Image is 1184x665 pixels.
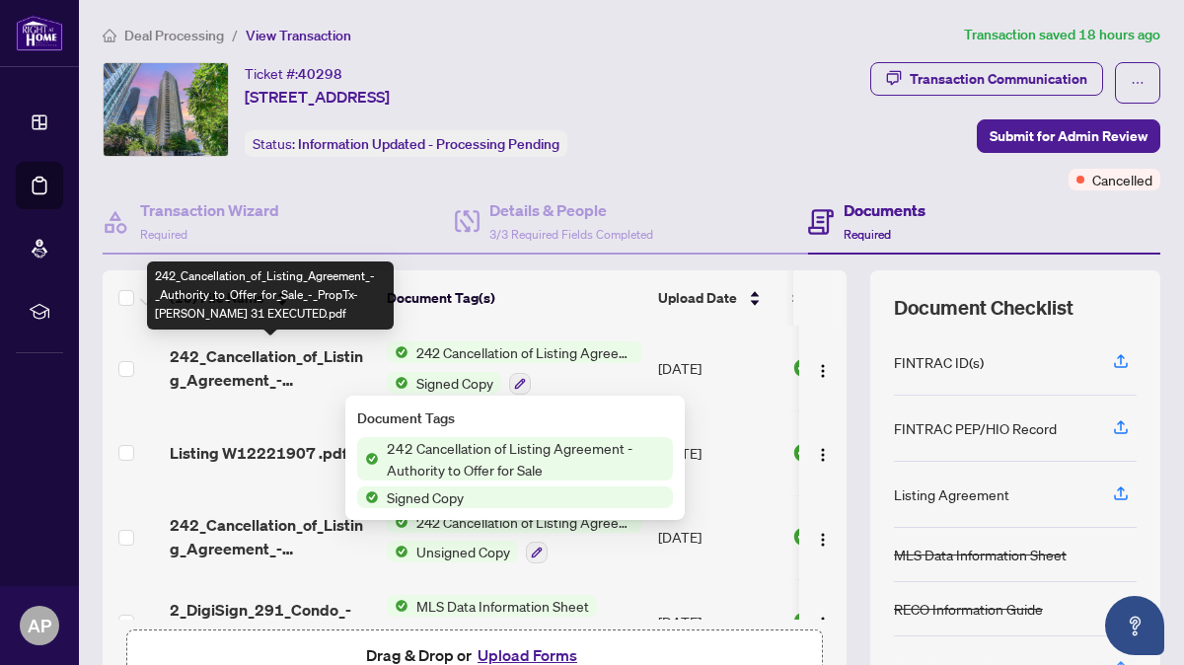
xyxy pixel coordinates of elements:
span: home [103,29,116,42]
span: Required [140,227,187,242]
span: Signed Copy [408,372,501,394]
span: Information Updated - Processing Pending [298,135,559,153]
td: [DATE] [650,326,784,410]
button: Open asap [1105,596,1164,655]
span: 40298 [298,65,342,83]
span: 242_Cancellation_of_Listing_Agreement_-_Authority_to_Offer_for_Sale_-_PropTx-[PERSON_NAME] 31 EXE... [170,344,371,392]
button: Status Icon242 Cancellation of Listing Agreement - Authority to Offer for SaleStatus IconSigned Copy [387,341,642,395]
span: Signed Copy [379,486,472,508]
div: Ticket #: [245,62,342,85]
button: Status IconMLS Data Information Sheet [387,595,597,648]
img: logo [16,15,63,51]
h4: Transaction Wizard [140,198,279,222]
button: Transaction Communication [870,62,1103,96]
img: Status Icon [357,448,379,470]
th: Document Tag(s) [379,270,650,326]
span: MLS Data Information Sheet [408,595,597,617]
img: Logo [815,363,831,379]
span: View Transaction [246,27,351,44]
img: Status Icon [357,486,379,508]
div: FINTRAC PEP/HIO Record [894,417,1057,439]
h4: Documents [844,198,925,222]
th: Status [784,270,952,326]
img: Status Icon [387,595,408,617]
img: IMG-W12221907_1.jpg [104,63,228,156]
div: Document Tags [357,407,673,429]
span: 3/3 Required Fields Completed [489,227,653,242]
img: Logo [815,532,831,548]
img: Logo [815,616,831,631]
span: [STREET_ADDRESS] [245,85,390,109]
span: 242 Cancellation of Listing Agreement - Authority to Offer for Sale [408,511,642,533]
div: MLS Data Information Sheet [894,544,1067,565]
button: Submit for Admin Review [977,119,1160,153]
img: Status Icon [387,341,408,363]
span: 242_Cancellation_of_Listing_Agreement_-_Authority_to_Offer_for_Sale_-_PropTx-[PERSON_NAME].pdf [170,513,371,560]
th: Upload Date [650,270,784,326]
div: FINTRAC ID(s) [894,351,984,373]
span: ellipsis [1131,76,1145,90]
img: Status Icon [387,372,408,394]
h4: Details & People [489,198,653,222]
span: AP [28,612,51,639]
img: Document Status [792,611,814,632]
button: Logo [807,521,839,553]
span: 242 Cancellation of Listing Agreement - Authority to Offer for Sale [408,341,642,363]
div: 242_Cancellation_of_Listing_Agreement_-_Authority_to_Offer_for_Sale_-_PropTx-[PERSON_NAME] 31 EXE... [147,261,394,330]
span: Upload Date [658,287,737,309]
span: Submit for Admin Review [990,120,1147,152]
button: Logo [807,437,839,469]
li: / [232,24,238,46]
img: Logo [815,447,831,463]
td: [DATE] [650,579,784,664]
div: Status: [245,130,567,157]
span: 2_DigiSign_291_Condo_-_Sale_MLS_Data_Information_Form_-_PropTx-[PERSON_NAME].pdf [170,598,371,645]
span: Listing W12221907 .pdf [170,441,347,465]
button: Logo [807,352,839,384]
span: Document Checklist [894,294,1073,322]
img: Document Status [792,526,814,548]
div: RECO Information Guide [894,598,1043,620]
img: Status Icon [387,541,408,562]
span: Deal Processing [124,27,224,44]
div: Transaction Communication [910,63,1087,95]
div: Listing Agreement [894,483,1009,505]
td: [DATE] [650,495,784,580]
article: Transaction saved 18 hours ago [964,24,1160,46]
button: Status Icon242 Cancellation of Listing Agreement - Authority to Offer for SaleStatus IconUnsigned... [387,511,642,564]
img: Document Status [792,442,814,464]
td: [DATE] [650,410,784,495]
img: Document Status [792,357,814,379]
img: Status Icon [387,511,408,533]
span: Cancelled [1092,169,1152,190]
span: Required [844,227,891,242]
span: 242 Cancellation of Listing Agreement - Authority to Offer for Sale [379,437,673,480]
button: Logo [807,606,839,637]
span: Unsigned Copy [408,541,518,562]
